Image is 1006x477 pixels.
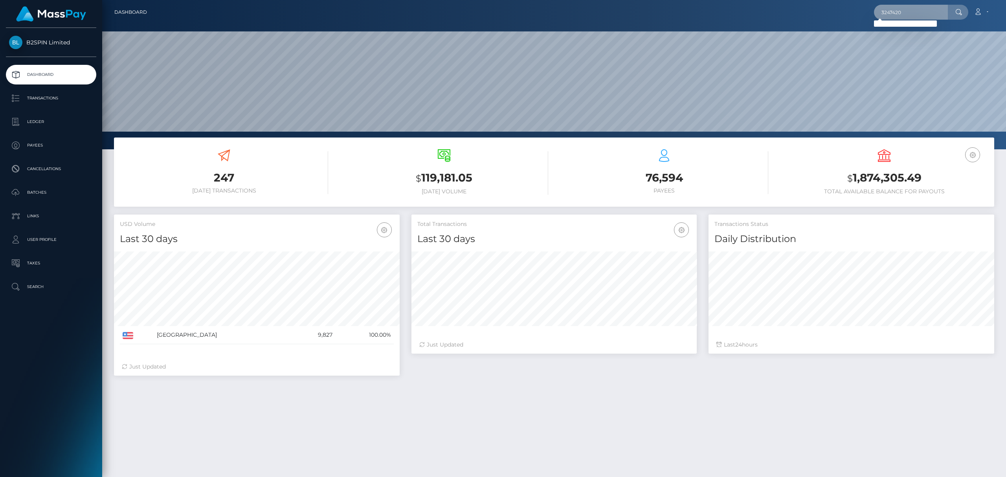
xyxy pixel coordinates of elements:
[714,220,988,228] h5: Transactions Status
[123,332,133,339] img: US.png
[6,136,96,155] a: Payees
[6,112,96,132] a: Ledger
[9,210,93,222] p: Links
[293,326,335,344] td: 9,827
[560,170,768,185] h3: 76,594
[735,341,742,348] span: 24
[9,69,93,81] p: Dashboard
[9,92,93,104] p: Transactions
[122,363,392,371] div: Just Updated
[9,139,93,151] p: Payees
[6,183,96,202] a: Batches
[847,173,853,184] small: $
[9,163,93,175] p: Cancellations
[9,234,93,246] p: User Profile
[6,65,96,84] a: Dashboard
[9,281,93,293] p: Search
[340,170,548,186] h3: 119,181.05
[419,341,689,349] div: Just Updated
[6,253,96,273] a: Taxes
[6,206,96,226] a: Links
[6,159,96,179] a: Cancellations
[714,232,988,246] h4: Daily Distribution
[9,257,93,269] p: Taxes
[9,187,93,198] p: Batches
[9,36,22,49] img: B2SPIN Limited
[9,116,93,128] p: Ledger
[780,188,988,195] h6: Total Available Balance for Payouts
[416,173,421,184] small: $
[716,341,986,349] div: Last hours
[874,5,948,20] input: Search...
[6,88,96,108] a: Transactions
[417,220,691,228] h5: Total Transactions
[335,326,393,344] td: 100.00%
[780,170,988,186] h3: 1,874,305.49
[120,187,328,194] h6: [DATE] Transactions
[120,220,394,228] h5: USD Volume
[6,230,96,250] a: User Profile
[120,170,328,185] h3: 247
[417,232,691,246] h4: Last 30 days
[6,39,96,46] span: B2SPIN Limited
[560,187,768,194] h6: Payees
[114,4,147,20] a: Dashboard
[340,188,548,195] h6: [DATE] Volume
[154,326,293,344] td: [GEOGRAPHIC_DATA]
[120,232,394,246] h4: Last 30 days
[6,277,96,297] a: Search
[16,6,86,22] img: MassPay Logo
